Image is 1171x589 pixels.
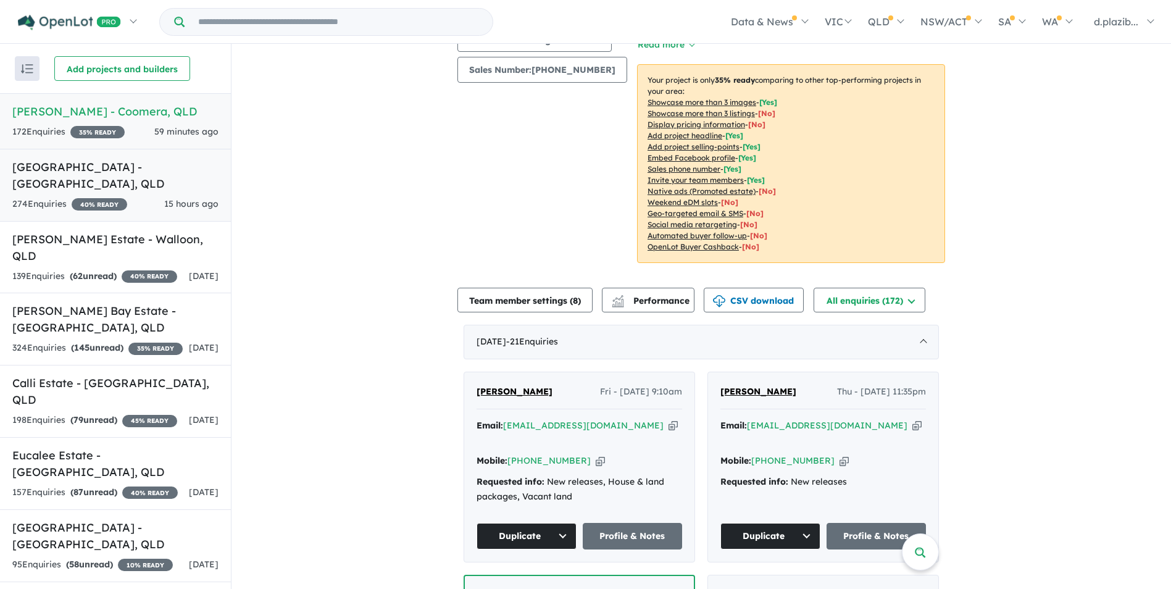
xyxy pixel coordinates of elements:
strong: ( unread) [66,559,113,570]
strong: Email: [477,420,503,431]
div: New releases [720,475,926,490]
h5: [PERSON_NAME] Bay Estate - [GEOGRAPHIC_DATA] , QLD [12,303,219,336]
div: 157 Enquir ies [12,485,178,500]
div: 172 Enquir ies [12,125,125,140]
button: All enquiries (172) [814,288,925,312]
span: d.plazib... [1094,15,1138,28]
h5: [GEOGRAPHIC_DATA] - [GEOGRAPHIC_DATA] , QLD [12,159,219,192]
button: Duplicate [720,523,820,549]
div: New releases, House & land packages, Vacant land [477,475,682,504]
span: 58 [69,559,79,570]
span: 62 [73,270,83,282]
span: [ No ] [758,109,775,118]
u: Geo-targeted email & SMS [648,209,743,218]
img: Openlot PRO Logo White [18,15,121,30]
div: 274 Enquir ies [12,197,127,212]
button: CSV download [704,288,804,312]
span: Performance [614,295,690,306]
strong: ( unread) [70,414,117,425]
span: [No] [750,231,767,240]
h5: [GEOGRAPHIC_DATA] - [GEOGRAPHIC_DATA] , QLD [12,519,219,553]
button: Duplicate [477,523,577,549]
span: [ Yes ] [743,142,761,151]
a: Profile & Notes [827,523,927,549]
u: Social media retargeting [648,220,737,229]
span: [DATE] [189,270,219,282]
span: 15 hours ago [164,198,219,209]
strong: ( unread) [70,270,117,282]
strong: Requested info: [720,476,788,487]
span: [DATE] [189,342,219,353]
span: - 21 Enquir ies [506,336,558,347]
button: Performance [602,288,694,312]
span: 40 % READY [72,198,127,211]
span: [No] [759,186,776,196]
span: Fri - [DATE] 9:10am [600,385,682,399]
img: line-chart.svg [612,295,623,302]
u: Weekend eDM slots [648,198,718,207]
u: Invite your team members [648,175,744,185]
span: 79 [73,414,83,425]
span: Thu - [DATE] 11:35pm [837,385,926,399]
a: [EMAIL_ADDRESS][DOMAIN_NAME] [503,420,664,431]
div: 139 Enquir ies [12,269,177,284]
span: [PERSON_NAME] [477,386,552,397]
strong: Email: [720,420,747,431]
span: 59 minutes ago [154,126,219,137]
span: 35 % READY [70,126,125,138]
b: 35 % ready [715,75,755,85]
u: Sales phone number [648,164,720,173]
a: [PERSON_NAME] [477,385,552,399]
strong: Mobile: [477,455,507,466]
u: Add project headline [648,131,722,140]
div: 95 Enquir ies [12,558,173,572]
strong: ( unread) [71,342,123,353]
u: Embed Facebook profile [648,153,735,162]
span: 87 [73,487,83,498]
span: [ Yes ] [759,98,777,107]
span: [ No ] [748,120,765,129]
span: [ Yes ] [747,175,765,185]
button: Add projects and builders [54,56,190,81]
button: Sales Number:[PHONE_NUMBER] [457,57,627,83]
span: 145 [74,342,90,353]
button: Read more [637,38,695,52]
strong: ( unread) [70,487,117,498]
h5: [PERSON_NAME] - Coomera , QLD [12,103,219,120]
img: bar-chart.svg [612,299,624,307]
button: Copy [840,454,849,467]
span: [ Yes ] [738,153,756,162]
u: Display pricing information [648,120,745,129]
h5: [PERSON_NAME] Estate - Walloon , QLD [12,231,219,264]
u: Native ads (Promoted estate) [648,186,756,196]
button: Copy [596,454,605,467]
u: Automated buyer follow-up [648,231,747,240]
span: 40 % READY [122,487,178,499]
span: 10 % READY [118,559,173,571]
input: Try estate name, suburb, builder or developer [187,9,490,35]
span: [ Yes ] [725,131,743,140]
button: Copy [912,419,922,432]
span: [ Yes ] [723,164,741,173]
strong: Requested info: [477,476,544,487]
img: sort.svg [21,64,33,73]
u: OpenLot Buyer Cashback [648,242,739,251]
button: Team member settings (8) [457,288,593,312]
span: [No] [746,209,764,218]
u: Showcase more than 3 listings [648,109,755,118]
img: download icon [713,295,725,307]
span: 8 [573,295,578,306]
h5: Eucalee Estate - [GEOGRAPHIC_DATA] , QLD [12,447,219,480]
a: [EMAIL_ADDRESS][DOMAIN_NAME] [747,420,907,431]
span: [No] [721,198,738,207]
a: [PERSON_NAME] [720,385,796,399]
span: [DATE] [189,487,219,498]
span: [No] [742,242,759,251]
div: [DATE] [464,325,939,359]
h5: Calli Estate - [GEOGRAPHIC_DATA] , QLD [12,375,219,408]
u: Showcase more than 3 images [648,98,756,107]
span: [DATE] [189,414,219,425]
div: 198 Enquir ies [12,413,177,428]
a: Profile & Notes [583,523,683,549]
span: [DATE] [189,559,219,570]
